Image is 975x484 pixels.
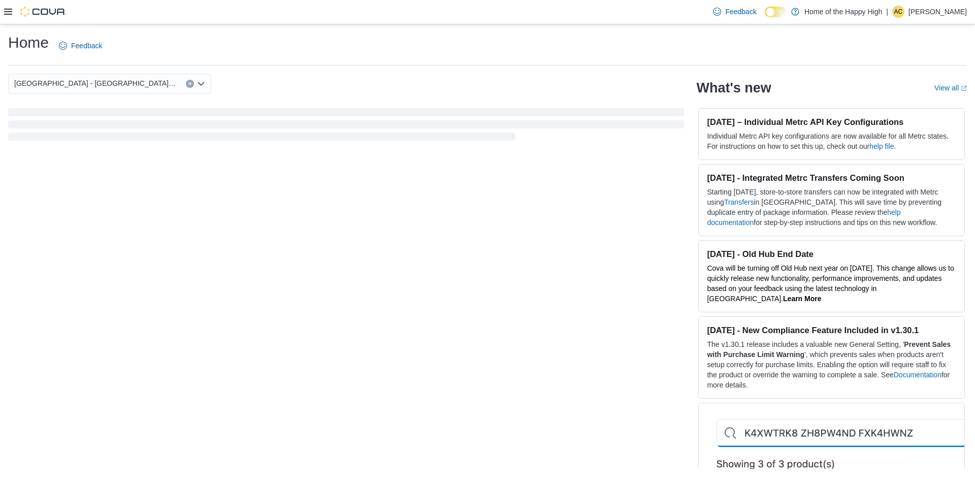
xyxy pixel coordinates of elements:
div: Allan Cawthorne [892,6,904,18]
svg: External link [961,85,967,91]
p: Individual Metrc API key configurations are now available for all Metrc states. For instructions ... [707,131,956,151]
h3: [DATE] – Individual Metrc API Key Configurations [707,117,956,127]
strong: Prevent Sales with Purchase Limit Warning [707,340,951,359]
button: Open list of options [197,80,205,88]
p: [PERSON_NAME] [908,6,967,18]
a: Transfers [724,198,754,206]
h3: [DATE] - Integrated Metrc Transfers Coming Soon [707,173,956,183]
a: Learn More [783,295,821,303]
span: [GEOGRAPHIC_DATA] - [GEOGRAPHIC_DATA] - Fire & Flower [14,77,176,89]
a: Feedback [55,36,106,56]
a: help documentation [707,208,900,227]
a: View allExternal link [934,84,967,92]
span: AC [894,6,903,18]
button: Clear input [186,80,194,88]
input: Dark Mode [765,7,786,17]
img: Cova [20,7,66,17]
a: Documentation [894,371,941,379]
h3: [DATE] - Old Hub End Date [707,249,956,259]
h3: [DATE] - New Compliance Feature Included in v1.30.1 [707,325,956,335]
h2: What's new [696,80,771,96]
a: help file [869,142,894,150]
span: Loading [8,110,684,143]
a: Feedback [709,2,760,22]
p: Starting [DATE], store-to-store transfers can now be integrated with Metrc using in [GEOGRAPHIC_D... [707,187,956,228]
span: Cova will be turning off Old Hub next year on [DATE]. This change allows us to quickly release ne... [707,264,954,303]
h1: Home [8,33,49,53]
p: The v1.30.1 release includes a valuable new General Setting, ' ', which prevents sales when produ... [707,339,956,390]
p: Home of the Happy High [804,6,882,18]
span: Feedback [71,41,102,51]
p: | [886,6,888,18]
span: Feedback [725,7,756,17]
